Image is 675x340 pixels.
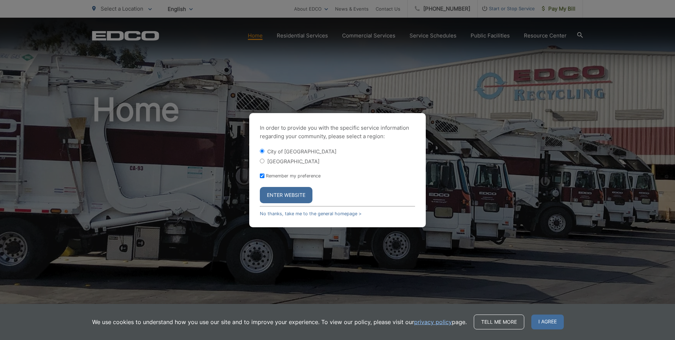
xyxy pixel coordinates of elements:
[267,158,319,164] label: [GEOGRAPHIC_DATA]
[414,318,452,326] a: privacy policy
[92,318,467,326] p: We use cookies to understand how you use our site and to improve your experience. To view our pol...
[260,124,415,141] p: In order to provide you with the specific service information regarding your community, please se...
[531,315,564,329] span: I agree
[267,148,336,154] label: City of [GEOGRAPHIC_DATA]
[260,187,312,203] button: Enter Website
[260,211,362,216] a: No thanks, take me to the general homepage >
[474,315,524,329] a: Tell me more
[266,173,321,178] label: Remember my preference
